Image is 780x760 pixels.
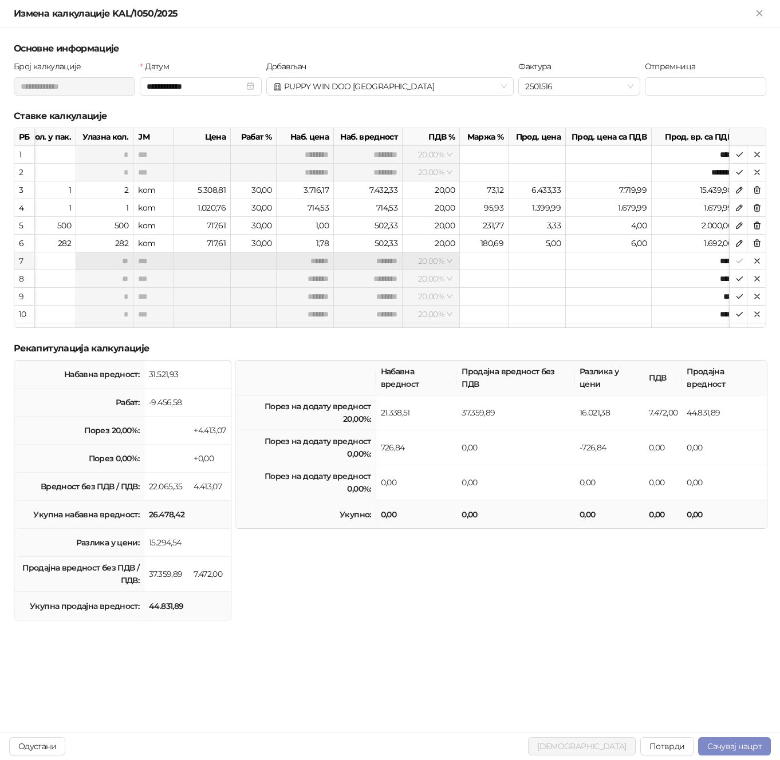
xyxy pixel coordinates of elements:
[403,199,460,217] div: 20,00
[457,500,575,528] td: 0,00
[277,181,334,199] div: 3.716,17
[645,77,766,96] input: Отпремница
[235,430,376,465] td: Порез на додату вредност 0,00%:
[76,235,133,252] div: 282
[334,199,403,217] div: 714,53
[277,235,334,252] div: 1,78
[407,306,455,323] span: 20,00 %
[25,128,76,146] div: Кол. у пак.
[566,199,652,217] div: 1.679,99
[518,60,558,73] label: Фактура
[407,164,455,181] span: 20,00 %
[460,235,509,252] div: 180,69
[25,199,76,217] div: 1
[25,181,76,199] div: 1
[14,7,753,21] div: Измена калкулације KAL/1050/2025
[407,288,455,305] span: 20,00 %
[14,128,35,146] div: РБ
[14,445,144,473] td: Порез 0,00%:
[753,7,766,21] button: Close
[376,500,458,528] td: 0,00
[14,529,144,557] td: Разлика у цени:
[231,199,277,217] div: 30,00
[644,395,682,430] td: 7.472,00
[189,417,230,445] td: +4.413,07
[235,500,376,528] td: Укупно:
[457,395,575,430] td: 37.359,89
[189,557,230,592] td: 7.472,00
[76,181,133,199] div: 2
[277,199,334,217] div: 714,53
[19,326,30,338] div: 11
[133,128,174,146] div: ЈМ
[174,217,231,235] div: 717,61
[376,430,458,465] td: 726,84
[19,166,30,179] div: 2
[652,128,738,146] div: Прод. вр. са ПДВ
[575,500,645,528] td: 0,00
[460,217,509,235] div: 231,77
[174,235,231,252] div: 717,61
[19,201,30,214] div: 4
[19,272,30,285] div: 8
[682,430,767,465] td: 0,00
[189,445,230,473] td: +0,00
[334,181,403,199] div: 7.432,33
[652,199,738,217] div: 1.679,99
[25,235,76,252] div: 282
[19,290,30,303] div: 9
[19,148,30,161] div: 1
[403,217,460,235] div: 20,00
[407,252,455,270] span: 20,00 %
[144,529,189,557] td: 15.294,54
[144,557,189,592] td: 37.359,89
[273,78,507,95] span: PUPPY WIN DOO [GEOGRAPHIC_DATA]
[14,417,144,445] td: Порез 20,00%:
[682,500,767,528] td: 0,00
[407,270,455,287] span: 20,00 %
[460,199,509,217] div: 95,93
[575,395,645,430] td: 16.021,38
[334,217,403,235] div: 502,33
[144,501,189,529] td: 26.478,42
[277,217,334,235] div: 1,00
[133,181,174,199] div: kom
[14,361,144,389] td: Набавна вредност:
[19,237,30,250] div: 6
[19,255,30,267] div: 7
[403,128,460,146] div: ПДВ %
[189,473,230,501] td: 4.413,07
[231,128,277,146] div: Рабат %
[644,500,682,528] td: 0,00
[133,235,174,252] div: kom
[133,199,174,217] div: kom
[133,217,174,235] div: kom
[76,217,133,235] div: 500
[14,557,144,592] td: Продајна вредност без ПДВ / ПДВ:
[457,430,575,465] td: 0,00
[509,128,566,146] div: Прод. цена
[652,235,738,252] div: 1.692,00
[528,737,635,755] button: [DEMOGRAPHIC_DATA]
[509,199,566,217] div: 1.399,99
[14,389,144,417] td: Рабат:
[19,184,30,196] div: 3
[575,430,645,465] td: -726,84
[231,181,277,199] div: 30,00
[457,465,575,500] td: 0,00
[644,361,682,395] th: ПДВ
[575,465,645,500] td: 0,00
[376,465,458,500] td: 0,00
[235,395,376,430] td: Порез на додату вредност 20,00%:
[14,473,144,501] td: Вредност без ПДВ / ПДВ:
[14,342,766,355] h5: Рекапитулација калкулације
[652,217,738,235] div: 2.000,00
[174,199,231,217] div: 1.020,76
[403,181,460,199] div: 20,00
[14,77,135,96] input: Број калкулације
[144,592,189,620] td: 44.831,89
[407,323,455,341] span: 20,00 %
[14,109,766,123] h5: Ставке калкулације
[698,737,771,755] button: Сачувај нацрт
[25,217,76,235] div: 500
